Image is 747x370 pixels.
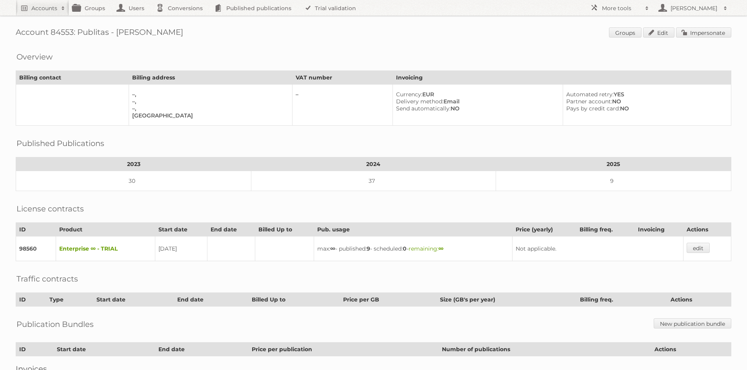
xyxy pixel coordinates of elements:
[16,203,84,215] h2: License contracts
[669,4,720,12] h2: [PERSON_NAME]
[651,343,731,356] th: Actions
[396,98,443,105] span: Delivery method:
[367,245,370,252] strong: 9
[438,245,443,252] strong: ∞
[609,27,642,38] a: Groups
[46,293,93,307] th: Type
[396,105,451,112] span: Send automatically:
[577,293,667,307] th: Billing freq.
[16,137,104,149] h2: Published Publications
[566,98,612,105] span: Partner account:
[54,343,155,356] th: Start date
[132,98,286,105] div: –,
[330,245,335,252] strong: ∞
[643,27,674,38] a: Edit
[248,293,340,307] th: Billed Up to
[132,105,286,112] div: –,
[396,105,556,112] div: NO
[676,27,731,38] a: Impersonate
[251,171,496,191] td: 37
[132,91,286,98] div: –,
[155,343,248,356] th: End date
[566,91,725,98] div: YES
[566,105,620,112] span: Pays by credit card:
[396,91,422,98] span: Currency:
[155,223,207,236] th: Start date
[16,236,56,261] td: 98560
[576,223,635,236] th: Billing freq.
[16,318,94,330] h2: Publication Bundles
[314,236,513,261] td: max: - published: - scheduled: -
[129,71,293,85] th: Billing address
[16,343,54,356] th: ID
[409,245,443,252] span: remaining:
[634,223,683,236] th: Invoicing
[16,273,78,285] h2: Traffic contracts
[340,293,436,307] th: Price per GB
[566,91,614,98] span: Automated retry:
[566,98,725,105] div: NO
[251,157,496,171] th: 2024
[255,223,314,236] th: Billed Up to
[438,343,651,356] th: Number of publications
[16,71,129,85] th: Billing contact
[16,27,731,39] h1: Account 84553: Publitas - [PERSON_NAME]
[566,105,725,112] div: NO
[683,223,731,236] th: Actions
[667,293,731,307] th: Actions
[602,4,641,12] h2: More tools
[174,293,248,307] th: End date
[16,157,251,171] th: 2023
[248,343,438,356] th: Price per publication
[654,318,731,328] a: New publication bundle
[16,223,56,236] th: ID
[314,223,513,236] th: Pub. usage
[132,112,286,119] div: [GEOGRAPHIC_DATA]
[496,157,731,171] th: 2025
[496,171,731,191] td: 9
[93,293,174,307] th: Start date
[155,236,207,261] td: [DATE]
[396,98,556,105] div: Email
[16,293,46,307] th: ID
[403,245,407,252] strong: 0
[293,85,393,126] td: –
[512,223,576,236] th: Price (yearly)
[512,236,683,261] td: Not applicable.
[16,171,251,191] td: 30
[393,71,731,85] th: Invoicing
[396,91,556,98] div: EUR
[293,71,393,85] th: VAT number
[207,223,255,236] th: End date
[56,236,155,261] td: Enterprise ∞ - TRIAL
[31,4,57,12] h2: Accounts
[436,293,577,307] th: Size (GB's per year)
[16,51,53,63] h2: Overview
[56,223,155,236] th: Product
[687,243,710,253] a: edit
